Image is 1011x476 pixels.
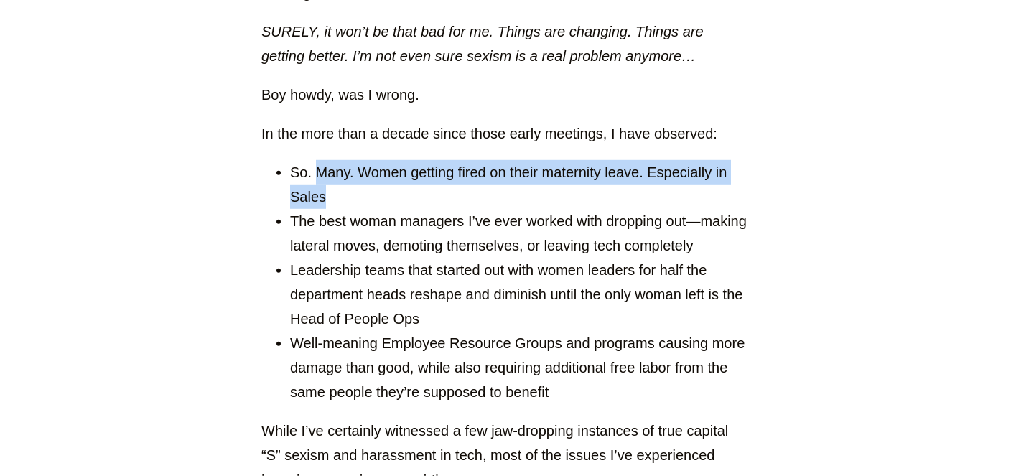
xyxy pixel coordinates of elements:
[261,24,704,64] em: SURELY, it won’t be that bad for me. Things are changing. Things are getting better. I’m not even...
[290,160,750,209] li: So. Many. Women getting fired on their maternity leave. Especially in Sales
[290,209,750,258] li: The best woman managers I’ve ever worked with dropping out—making lateral moves, demoting themsel...
[290,331,750,404] li: Well-meaning Employee Resource Groups and programs causing more damage than good, while also requ...
[261,121,750,146] p: In the more than a decade since those early meetings, I have observed:
[290,258,750,331] li: Leadership teams that started out with women leaders for half the department heads reshape and di...
[261,83,750,107] p: Boy howdy, was I wrong.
